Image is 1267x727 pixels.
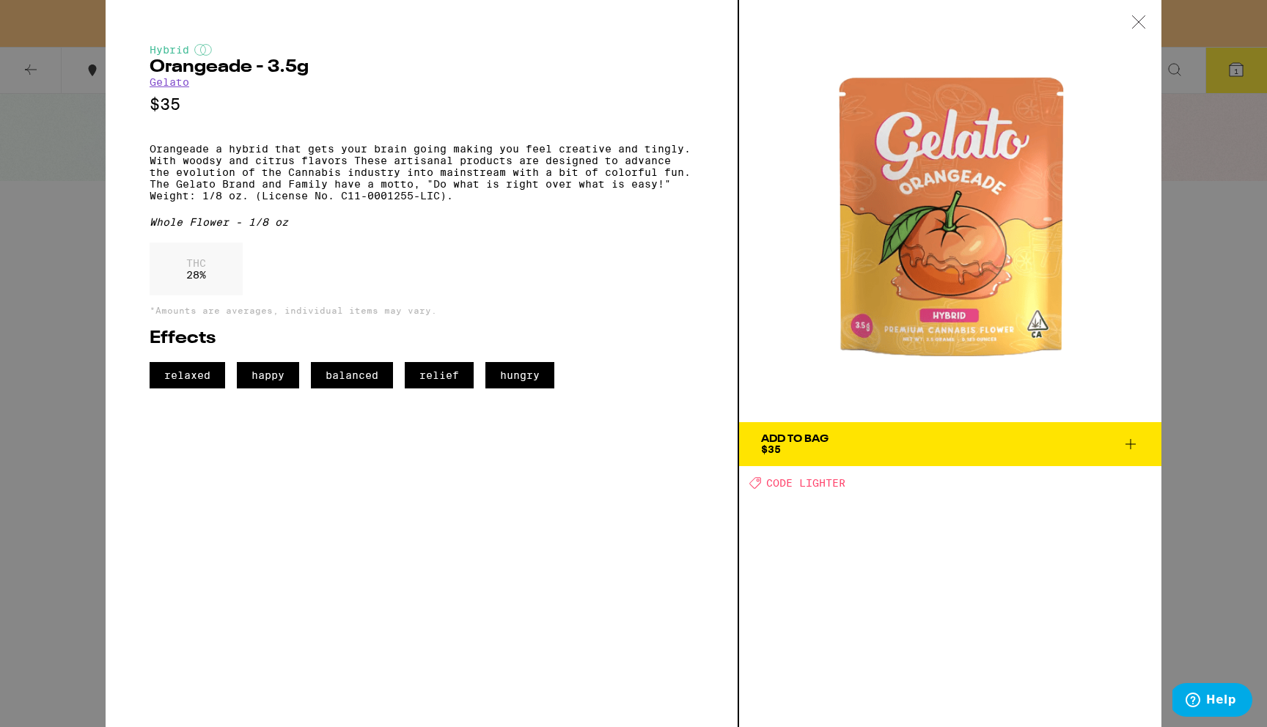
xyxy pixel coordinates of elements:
p: $35 [150,95,694,114]
button: Add To Bag$35 [739,422,1161,466]
p: *Amounts are averages, individual items may vary. [150,306,694,315]
div: Hybrid [150,44,694,56]
span: balanced [311,362,393,388]
span: relief [405,362,474,388]
span: relaxed [150,362,225,388]
a: Gelato [150,76,189,88]
h2: Orangeade - 3.5g [150,59,694,76]
img: hybridColor.svg [194,44,212,56]
div: Add To Bag [761,434,829,444]
span: hungry [485,362,554,388]
div: 28 % [150,243,243,295]
h2: Effects [150,330,694,347]
span: CODE LIGHTER [766,477,845,489]
p: THC [186,257,206,269]
span: $35 [761,443,781,455]
p: Orangeade a hybrid that gets your brain going making you feel creative and tingly. With woodsy an... [150,143,694,202]
span: happy [237,362,299,388]
iframe: Opens a widget where you can find more information [1172,683,1252,720]
div: Whole Flower - 1/8 oz [150,216,694,228]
